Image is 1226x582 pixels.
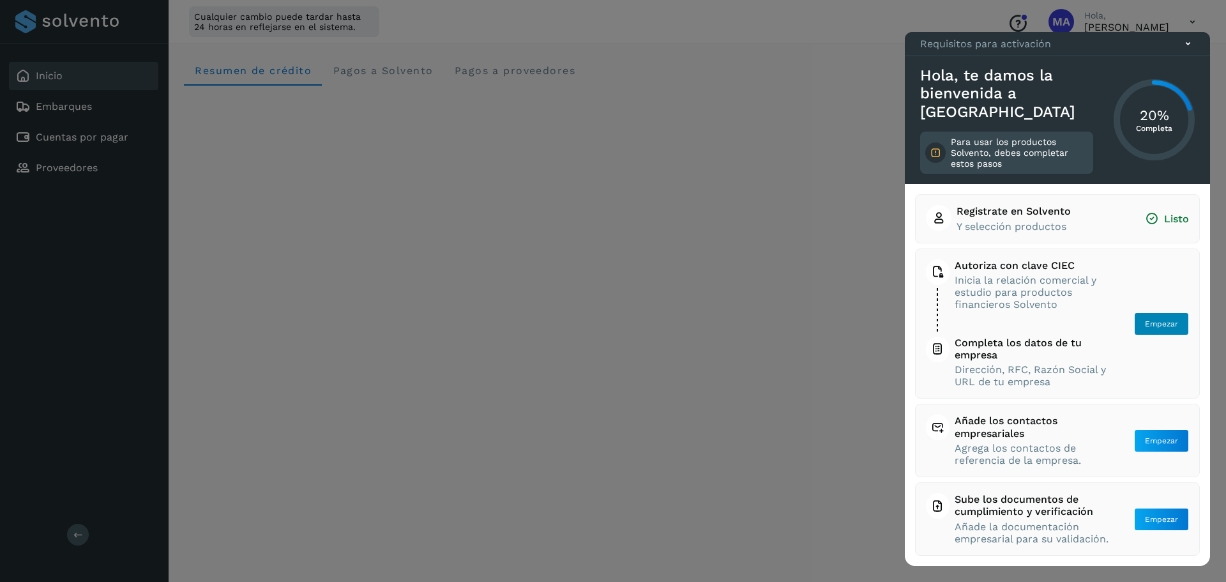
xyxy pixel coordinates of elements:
p: Para usar los productos Solvento, debes completar estos pasos [951,137,1088,169]
span: Inicia la relación comercial y estudio para productos financieros Solvento [955,274,1110,311]
p: Requisitos para activación [920,38,1051,50]
button: Empezar [1134,312,1189,335]
span: Dirección, RFC, Razón Social y URL de tu empresa [955,364,1110,388]
span: Empezar [1145,435,1178,447]
span: Registrate en Solvento [957,205,1071,217]
div: Requisitos para activación [905,32,1210,56]
button: Añade los contactos empresarialesAgrega los contactos de referencia de la empresa.Empezar [926,415,1189,466]
p: Completa [1136,124,1172,133]
button: Empezar [1134,429,1189,452]
span: Completa los datos de tu empresa [955,337,1110,361]
span: Empezar [1145,514,1178,525]
button: Autoriza con clave CIECInicia la relación comercial y estudio para productos financieros Solvento... [926,259,1189,388]
h3: Hola, te damos la bienvenida a [GEOGRAPHIC_DATA] [920,66,1093,121]
button: Sube los documentos de cumplimiento y verificaciónAñade la documentación empresarial para su vali... [926,493,1189,545]
button: Registrate en SolventoY selección productosListo [926,205,1189,232]
span: Añade los contactos empresariales [955,415,1110,439]
h3: 20% [1136,107,1172,124]
span: Y selección productos [957,220,1071,233]
span: Listo [1145,212,1189,226]
span: Empezar [1145,318,1178,330]
span: Autoriza con clave CIEC [955,259,1110,272]
span: Sube los documentos de cumplimiento y verificación [955,493,1110,517]
span: Añade la documentación empresarial para su validación. [955,521,1110,545]
span: Agrega los contactos de referencia de la empresa. [955,442,1110,466]
button: Empezar [1134,508,1189,531]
